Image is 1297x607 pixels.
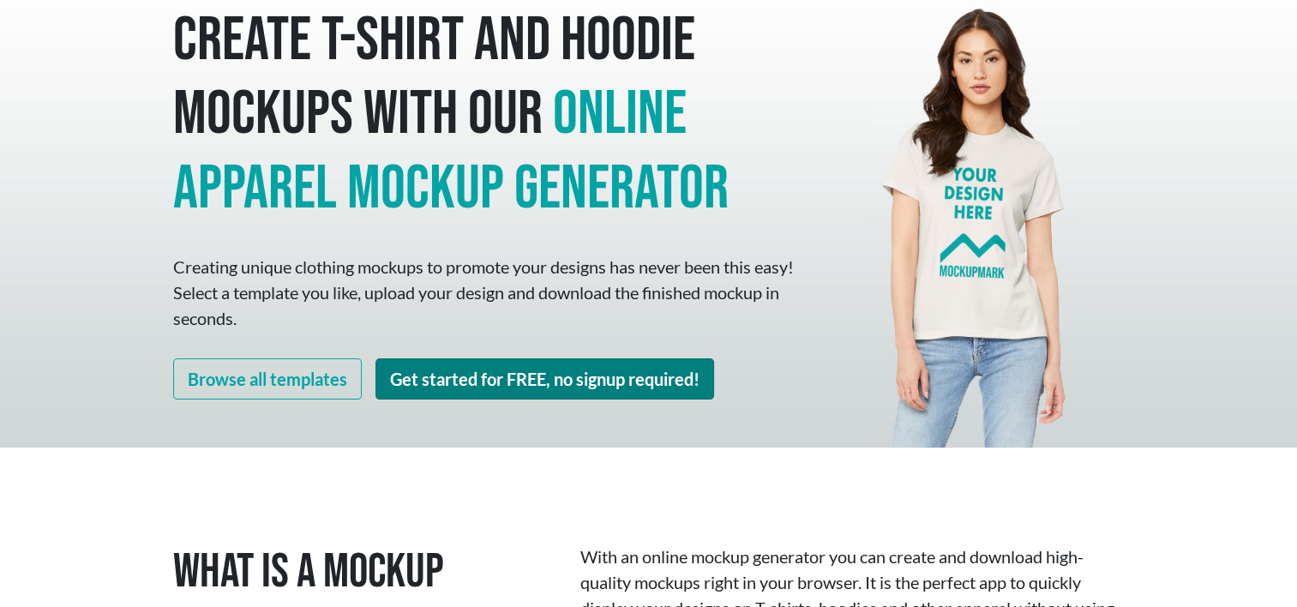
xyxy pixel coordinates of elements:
p: Creating unique clothing mockups to promote your designs has never been this easy! Select a templ... [173,254,799,331]
h1: Create T-shirt and hoodie mockups with our [173,4,799,226]
a: Browse all templates [173,358,362,400]
a: Get started for FREE, no signup required! [375,358,714,400]
span: online apparel mockup generator [173,77,729,225]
